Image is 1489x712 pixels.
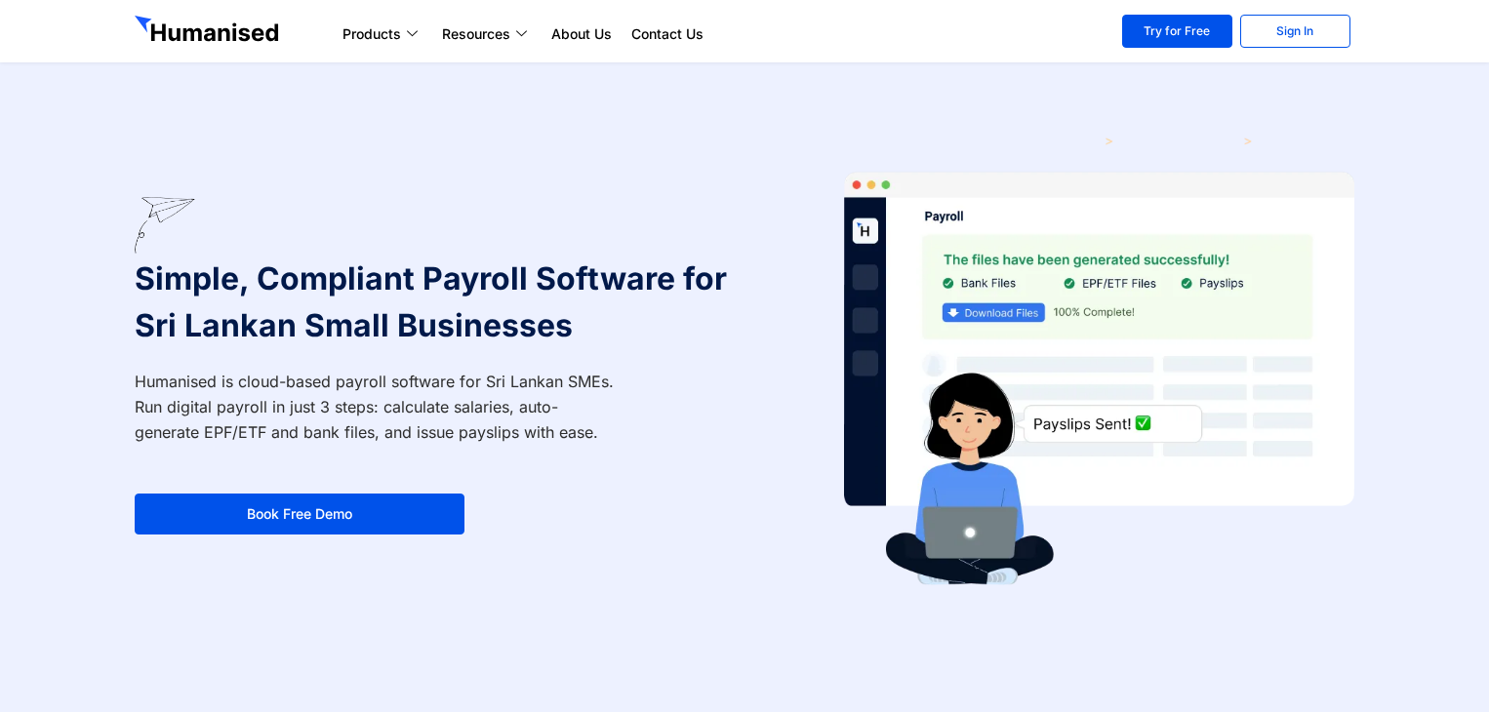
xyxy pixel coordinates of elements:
a: About Us [542,22,622,46]
a: Products [333,22,432,46]
a: Try for Free [1122,15,1232,48]
h1: Simple, Compliant Payroll Software for Sri Lankan Small Businesses [135,256,735,349]
a: Sign In [1240,15,1350,48]
a: Contact Us [622,22,713,46]
a: Resources [432,22,542,46]
p: Humanised is cloud-based payroll software for Sri Lankan SMEs. Run digital payroll in just 3 step... [135,369,615,445]
img: GetHumanised Logo [135,16,283,47]
a: Book Free Demo [135,494,464,534]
